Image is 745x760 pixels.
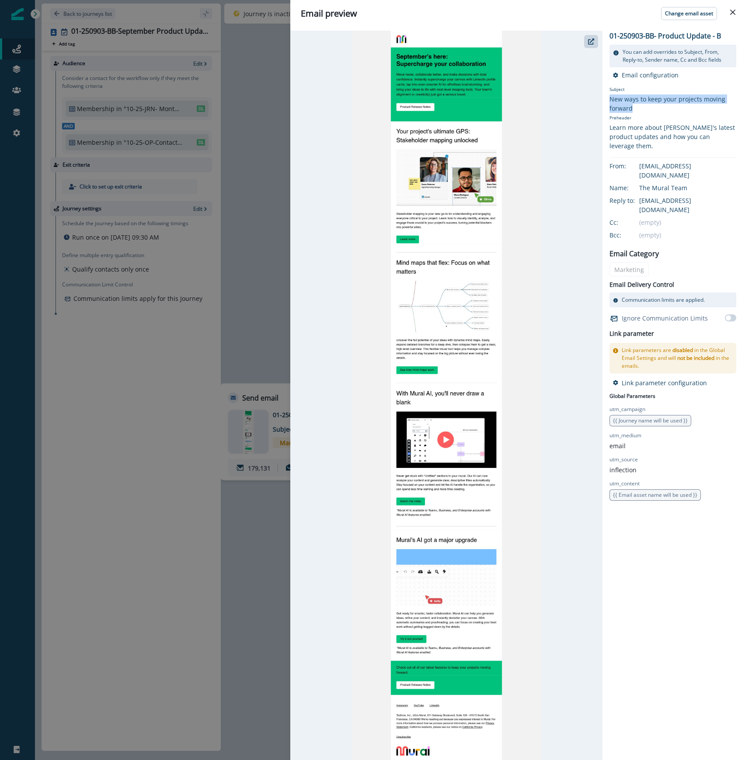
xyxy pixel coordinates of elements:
[609,405,645,413] p: utm_campaign
[609,328,654,339] h2: Link parameter
[609,248,659,259] p: Email Category
[639,196,736,214] div: [EMAIL_ADDRESS][DOMAIN_NAME]
[352,31,541,760] img: email asset unavailable
[622,296,705,304] p: Communication limits are applied.
[622,314,708,323] p: Ignore Communication Limits
[639,161,736,180] div: [EMAIL_ADDRESS][DOMAIN_NAME]
[609,465,637,474] p: inflection
[726,5,740,19] button: Close
[609,31,721,41] p: 01-250903-BB- Product Update - B
[301,7,735,20] div: Email preview
[609,432,641,439] p: utm_medium
[639,230,736,240] div: (empty)
[609,113,736,123] p: Preheader
[613,491,697,499] span: {{ Email asset name will be used }}
[609,86,736,94] p: Subject
[623,48,733,64] p: You can add overrides to Subject, From, Reply-to, Sender name, Cc and Bcc fields
[677,354,714,362] span: not be included
[613,417,688,424] span: {{ Journey name will be used }}
[609,196,653,205] div: Reply to:
[609,280,674,289] p: Email Delivery Control
[609,161,653,171] div: From:
[609,123,736,150] div: Learn more about [PERSON_NAME]'s latest product updates and how you can leverage them.
[609,230,653,240] div: Bcc:
[609,456,638,464] p: utm_source
[622,71,679,79] p: Email configuration
[609,183,653,192] div: Name:
[609,480,640,488] p: utm_content
[613,71,679,79] button: Email configuration
[639,218,736,227] div: (empty)
[613,379,707,387] button: Link parameter configuration
[672,346,693,354] span: disabled
[622,379,707,387] p: Link parameter configuration
[622,346,733,370] p: Link parameters are in the Global Email Settings and will in the emails.
[639,183,736,192] div: The Mural Team
[609,218,653,227] div: Cc:
[665,10,713,17] p: Change email asset
[609,94,736,113] div: New ways to keep your projects moving forward
[609,441,626,450] p: email
[661,7,717,20] button: Change email asset
[609,390,655,400] p: Global Parameters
